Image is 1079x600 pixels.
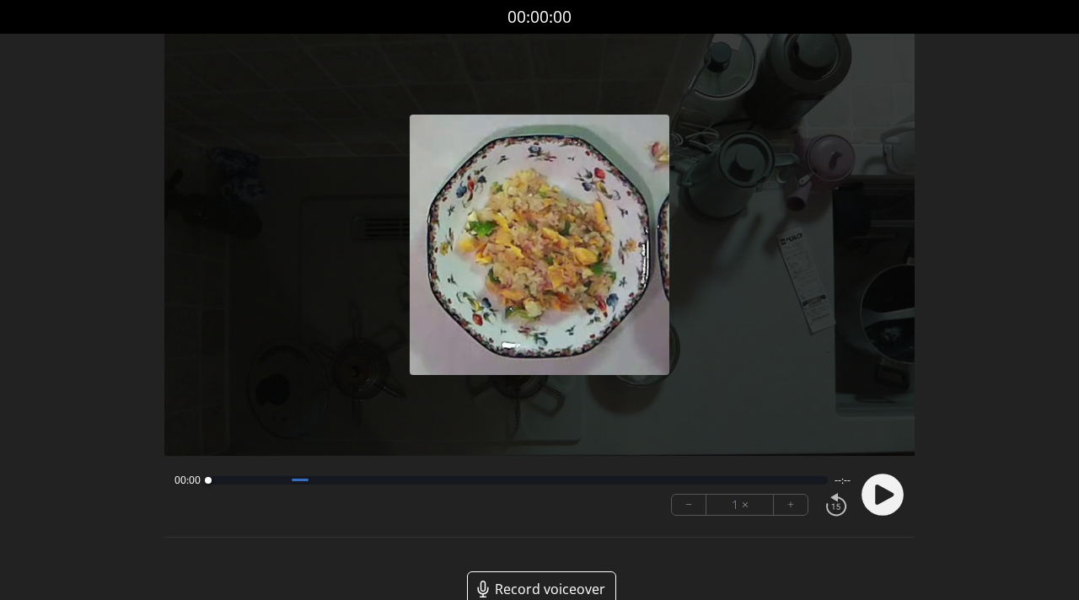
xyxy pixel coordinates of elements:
span: Record voiceover [495,579,605,599]
span: --:-- [835,474,851,487]
img: Poster Image [410,115,670,375]
button: − [672,495,706,515]
button: + [774,495,808,515]
a: 00:00:00 [507,5,572,29]
div: 1 × [706,495,774,515]
span: 00:00 [174,474,201,487]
